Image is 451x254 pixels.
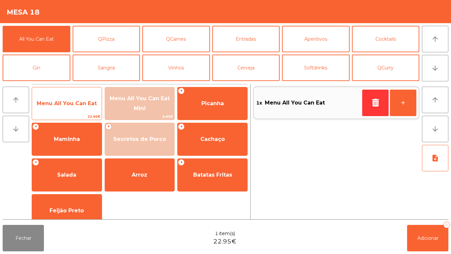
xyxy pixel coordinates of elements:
[142,26,210,52] button: QCarnes
[219,230,235,237] span: item(s)
[3,26,70,52] button: All You Can Eat
[352,26,420,52] button: Cocktails
[7,7,40,17] h4: Mesa 18
[37,100,97,106] span: Menu All You Can Eat
[105,113,175,120] span: 9.95€
[282,55,350,81] button: Softdrinks
[178,123,185,130] span: +
[50,207,84,214] span: Feijão Preto
[32,123,39,130] span: +
[417,235,438,241] span: Adicionar
[73,26,140,52] button: QPizza
[193,172,232,178] span: Batatas Fritas
[3,55,70,81] button: Gin
[431,154,439,162] i: note_add
[178,88,185,94] span: +
[212,55,280,81] button: Cerveja
[352,55,420,81] button: QCurry
[422,145,448,171] button: note_add
[12,96,20,104] i: arrow_upward
[422,55,448,81] button: arrow_downward
[431,125,439,133] i: arrow_downward
[3,116,29,142] button: arrow_downward
[142,55,210,81] button: Vinhos
[422,87,448,113] button: arrow_upward
[407,225,448,251] button: Adicionar1
[110,95,170,111] span: Menu All You Can Eat Mini
[132,172,147,178] span: Arroz
[422,116,448,142] button: arrow_downward
[431,96,439,104] i: arrow_upward
[3,225,44,251] button: Fechar
[213,237,236,246] span: 22.95€
[3,87,29,113] button: arrow_upward
[105,123,112,130] span: +
[54,136,80,142] span: Maminha
[422,26,448,52] button: arrow_upward
[73,55,140,81] button: Sangria
[443,222,450,228] div: 1
[32,113,102,120] span: 22.95€
[431,35,439,43] i: arrow_upward
[256,98,262,108] span: 1x
[57,172,76,178] span: Salada
[215,230,218,237] span: 1
[113,136,166,142] span: Secretos de Porco
[178,159,185,166] span: +
[200,136,225,142] span: Cachaço
[431,64,439,72] i: arrow_downward
[12,125,20,133] i: arrow_downward
[32,159,39,166] span: +
[390,90,416,116] button: +
[282,26,350,52] button: Aperitivos
[212,26,280,52] button: Entradas
[201,100,224,106] span: Picanha
[265,98,325,108] span: Menu All You Can Eat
